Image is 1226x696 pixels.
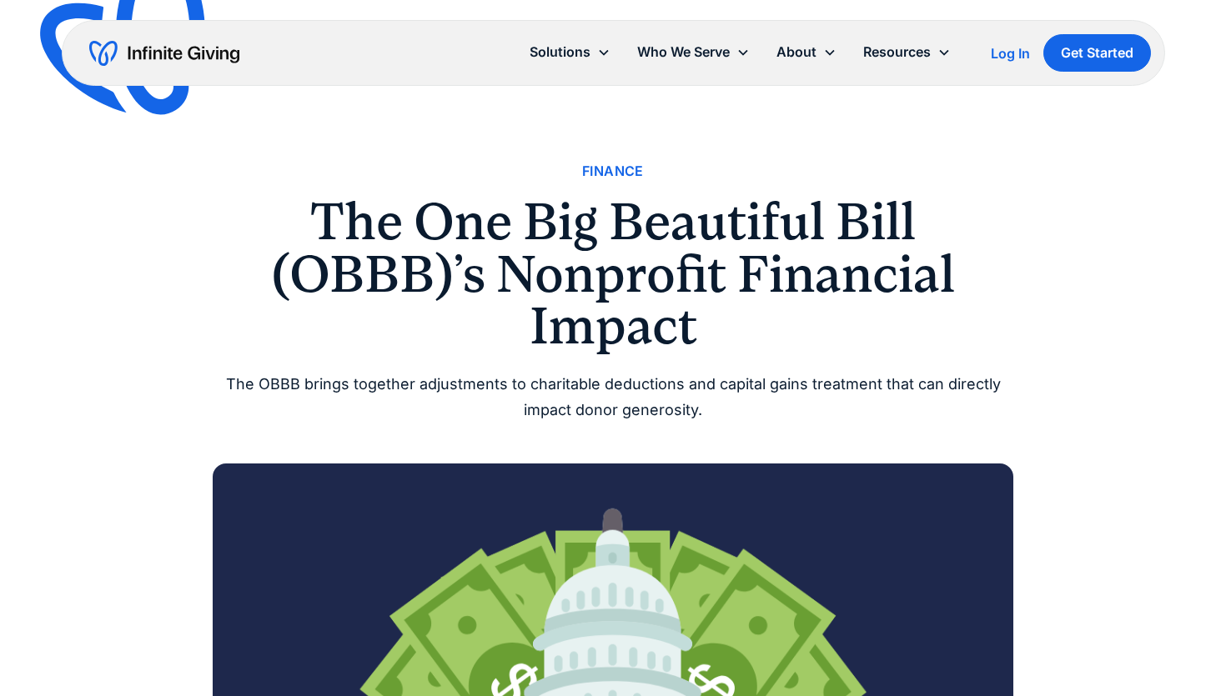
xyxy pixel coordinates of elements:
a: home [89,40,239,67]
div: About [776,41,816,63]
div: Solutions [530,41,590,63]
div: Who We Serve [624,34,763,70]
a: Finance [582,160,644,183]
a: Log In [991,43,1030,63]
h1: The One Big Beautiful Bill (OBBB)’s Nonprofit Financial Impact [213,196,1013,352]
div: The OBBB brings together adjustments to charitable deductions and capital gains treatment that ca... [213,372,1013,423]
a: Get Started [1043,34,1151,72]
div: Resources [863,41,931,63]
div: Resources [850,34,964,70]
div: Who We Serve [637,41,730,63]
div: Solutions [516,34,624,70]
div: About [763,34,850,70]
div: Log In [991,47,1030,60]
